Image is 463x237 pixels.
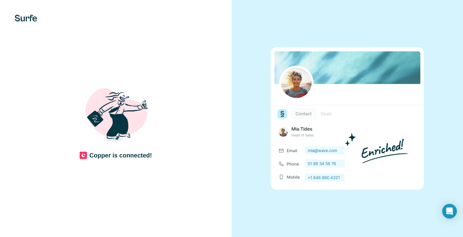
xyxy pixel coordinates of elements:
[80,152,87,159] img: CRM Logo
[442,204,457,219] div: Open Intercom Messenger
[15,15,37,21] img: Surfe's logo
[79,77,152,151] img: Shaka Illustration
[271,47,424,189] img: none image
[89,151,152,160] h4: Copper is connected!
